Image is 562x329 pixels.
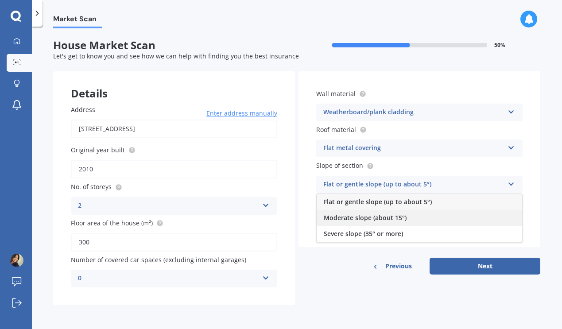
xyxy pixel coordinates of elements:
span: Moderate slope (about 15°) [324,213,407,222]
span: Roof material [316,125,356,134]
span: Address [71,105,95,114]
input: Enter floor area [71,233,277,252]
span: Severe slope (35° or more) [324,229,403,238]
div: 0 [78,273,259,284]
span: 50 % [494,42,505,48]
input: Enter address [71,120,277,138]
img: ACg8ocKCHpBmk8gyycbBg2b0VdPtnBB1HzMwPzsjZ5Waysu89TVIQxx7nw=s96-c [10,254,23,267]
span: Market Scan [53,15,102,27]
button: Next [430,258,540,275]
span: Floor area of the house (m²) [71,219,153,227]
input: Enter year [71,160,277,178]
span: Slope of section [316,162,363,170]
span: Previous [385,259,412,273]
div: Flat metal covering [323,143,504,154]
div: 2 [78,201,259,211]
span: Original year built [71,146,125,154]
div: Weatherboard/plank cladding [323,107,504,118]
span: Let's get to know you and see how we can help with finding you the best insurance [53,52,299,60]
span: Wall material [316,89,356,98]
div: Flat or gentle slope (up to about 5°) [323,179,504,190]
span: Number of covered car spaces (excluding internal garages) [71,255,246,264]
span: No. of storeys [71,183,112,191]
div: Details [53,71,295,98]
span: Enter address manually [206,109,277,118]
span: Flat or gentle slope (up to about 5°) [324,197,432,206]
span: House Market Scan [53,39,297,52]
